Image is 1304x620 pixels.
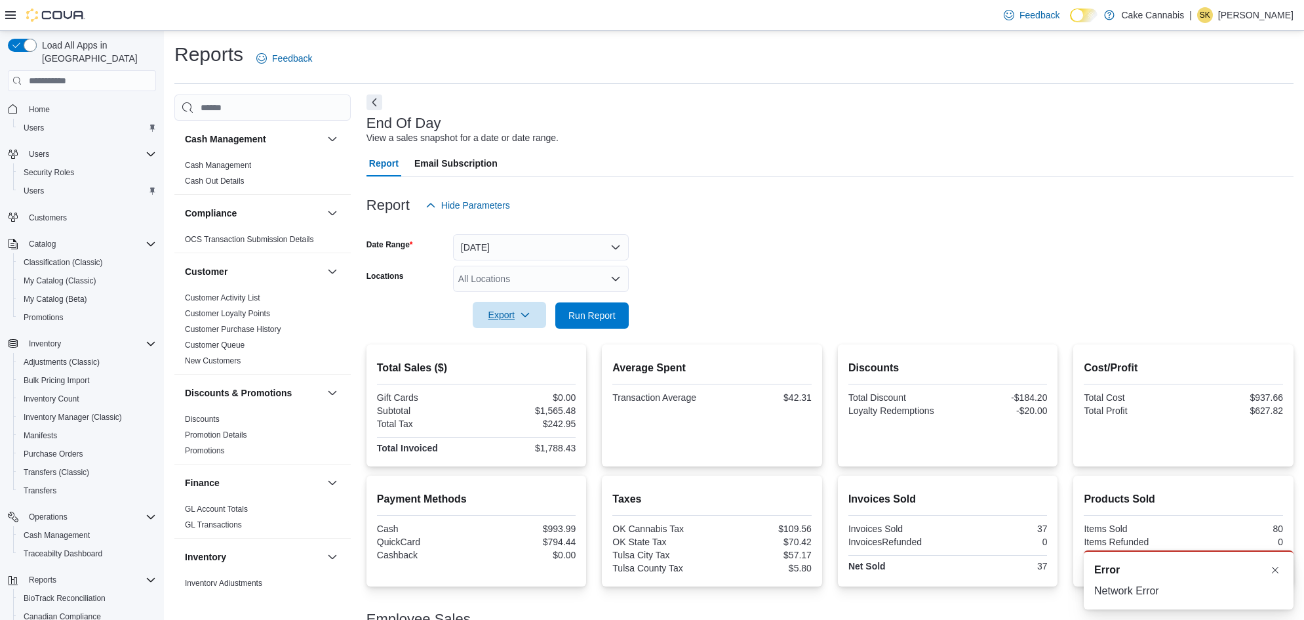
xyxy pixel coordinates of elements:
[18,409,156,425] span: Inventory Manager (Classic)
[24,123,44,133] span: Users
[185,386,292,400] h3: Discounts & Promotions
[1070,22,1071,23] span: Dark Mode
[185,550,226,564] h3: Inventory
[185,476,220,489] h3: Finance
[848,405,945,416] div: Loyalty Redemptions
[18,446,89,462] a: Purchase Orders
[24,294,87,304] span: My Catalog (Beta)
[479,550,576,560] div: $0.00
[951,524,1048,534] div: 37
[715,392,812,403] div: $42.31
[185,265,227,278] h3: Customer
[185,325,281,334] a: Customer Purchase History
[185,520,242,529] a: GL Transactions
[18,546,108,562] a: Traceabilty Dashboard
[18,183,49,199] a: Users
[24,100,156,117] span: Home
[13,163,161,182] button: Security Roles
[1186,524,1283,534] div: 80
[24,357,100,367] span: Adjustments (Classic)
[29,339,61,349] span: Inventory
[1121,7,1184,23] p: Cake Cannabis
[18,428,62,444] a: Manifests
[13,463,161,482] button: Transfers (Classic)
[18,483,62,499] a: Transfers
[366,131,559,145] div: View a sales snapshot for a date or date range.
[612,524,709,534] div: OK Cannabis Tax
[848,537,945,547] div: InvoicesRefunded
[715,550,812,560] div: $57.17
[3,335,161,353] button: Inventory
[24,394,79,404] span: Inventory Count
[453,234,629,260] button: [DATE]
[18,120,49,136] a: Users
[610,274,621,284] button: Open list of options
[24,167,74,178] span: Security Roles
[24,209,156,226] span: Customers
[377,537,474,547] div: QuickCard
[18,465,156,480] span: Transfers (Classic)
[174,41,243,68] h1: Reports
[24,336,156,352] span: Inventory
[479,537,576,547] div: $794.44
[441,199,510,212] span: Hide Parameters
[848,524,945,534] div: Invoices Sold
[24,412,122,423] span: Inventory Manager (Classic)
[1084,405,1181,416] div: Total Profit
[481,302,538,328] span: Export
[3,145,161,163] button: Users
[420,192,515,218] button: Hide Parameters
[24,467,89,478] span: Transfers (Classic)
[174,290,351,374] div: Customer
[185,415,220,424] a: Discounts
[555,302,629,329] button: Run Report
[3,508,161,526] button: Operations
[24,146,54,162] button: Users
[29,239,56,249] span: Catalog
[479,524,576,534] div: $993.99
[24,572,156,588] span: Reports
[24,430,57,441] span: Manifests
[24,312,64,323] span: Promotions
[325,385,340,401] button: Discounts & Promotions
[848,491,1048,507] h2: Invoices Sold
[185,309,270,318] a: Customer Loyalty Points
[18,465,94,480] a: Transfers (Classic)
[18,483,156,499] span: Transfers
[18,273,102,289] a: My Catalog (Classic)
[377,360,576,376] h2: Total Sales ($)
[18,590,156,606] span: BioTrack Reconciliation
[998,2,1065,28] a: Feedback
[325,205,340,221] button: Compliance
[13,445,161,463] button: Purchase Orders
[18,165,156,180] span: Security Roles
[366,115,441,131] h3: End Of Day
[18,527,95,543] a: Cash Management
[612,537,709,547] div: OK State Tax
[18,120,156,136] span: Users
[1070,9,1097,22] input: Dark Mode
[951,405,1048,416] div: -$20.00
[325,131,340,147] button: Cash Management
[251,45,317,72] a: Feedback
[18,354,105,370] a: Adjustments (Classic)
[24,236,156,252] span: Catalog
[1186,537,1283,547] div: 0
[1019,9,1059,22] span: Feedback
[13,426,161,445] button: Manifests
[13,589,161,608] button: BioTrack Reconciliation
[1267,562,1283,578] button: Dismiss toast
[185,176,245,186] a: Cash Out Details
[185,207,237,220] h3: Compliance
[366,239,413,250] label: Date Range
[18,291,156,307] span: My Catalog (Beta)
[185,356,241,365] a: New Customers
[1186,405,1283,416] div: $627.82
[185,550,322,564] button: Inventory
[24,593,106,604] span: BioTrack Reconciliation
[13,119,161,137] button: Users
[185,207,322,220] button: Compliance
[24,548,102,559] span: Traceabilty Dashboard
[951,537,1048,547] div: 0
[13,182,161,200] button: Users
